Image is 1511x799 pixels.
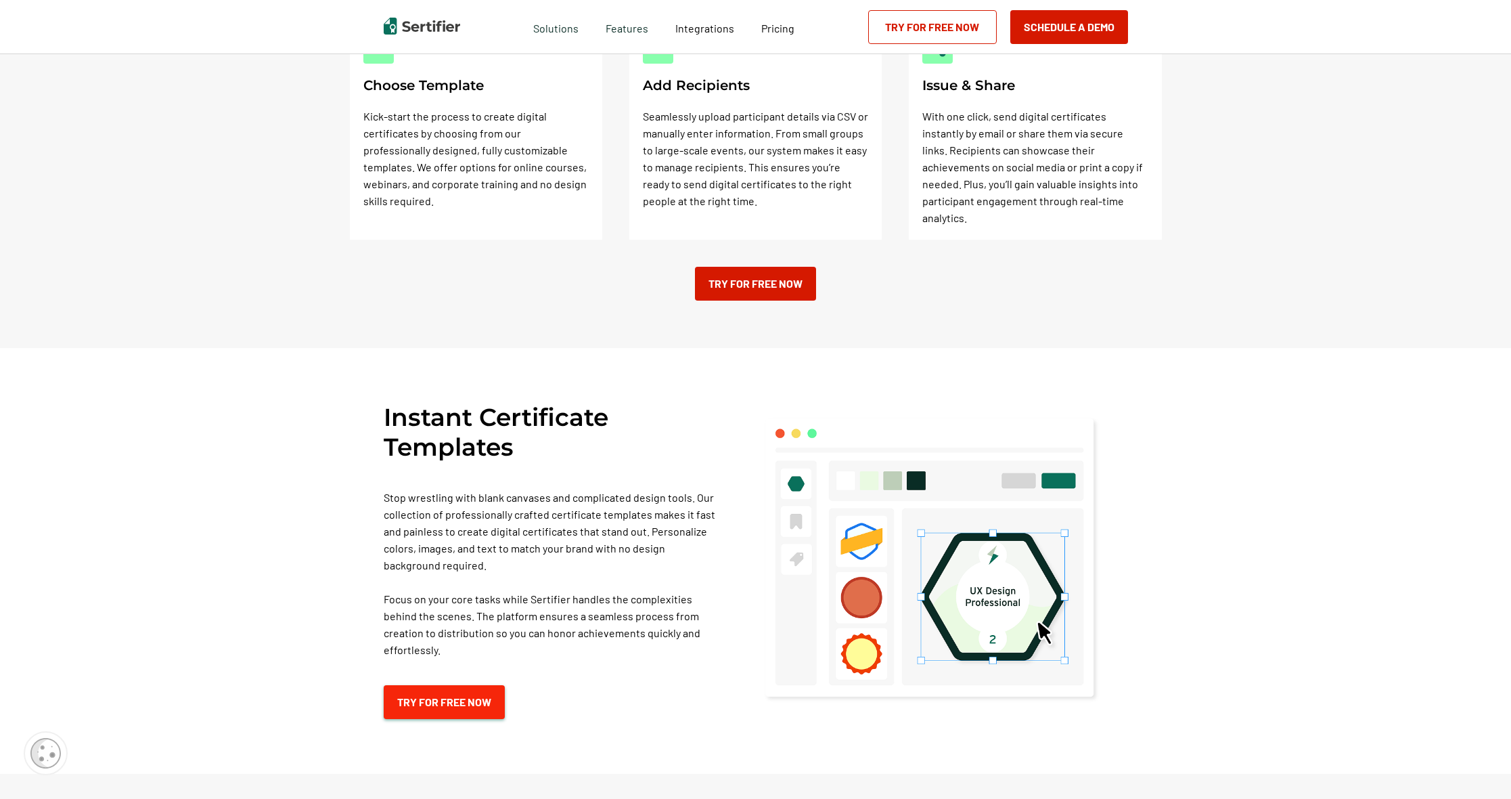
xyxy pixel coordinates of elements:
[30,738,61,769] img: Cookie Popup Icon
[922,108,1148,226] p: With one click, send digital certificates instantly by email or share them via secure links. Reci...
[868,10,997,44] a: Try for Free Now
[606,18,648,35] span: Features
[643,77,868,94] h3: Add Recipients
[1443,734,1511,799] iframe: Chat Widget
[384,18,460,35] img: Sertifier | Digital Credentialing Platform
[533,18,579,35] span: Solutions
[695,267,816,301] a: Try for Free Now
[761,18,794,35] a: Pricing
[675,18,734,35] a: Integrations
[922,77,1148,94] h3: Issue & Share
[363,77,589,94] h3: Choose Template
[384,402,722,462] h2: Instant Certificate Templates
[384,489,722,658] p: Stop wrestling with blank canvases and complicated design tools. Our collection of professionally...
[363,108,589,209] p: Kick-start the process to create digital certificates by choosing from our professionally designe...
[761,22,794,35] span: Pricing
[763,395,1101,725] img: Instant Certificate Templates
[384,685,505,719] a: Try for Free Now
[643,108,868,209] p: Seamlessly upload participant details via CSV or manually enter information. From small groups to...
[675,22,734,35] span: Integrations
[1010,10,1128,44] button: Schedule a Demo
